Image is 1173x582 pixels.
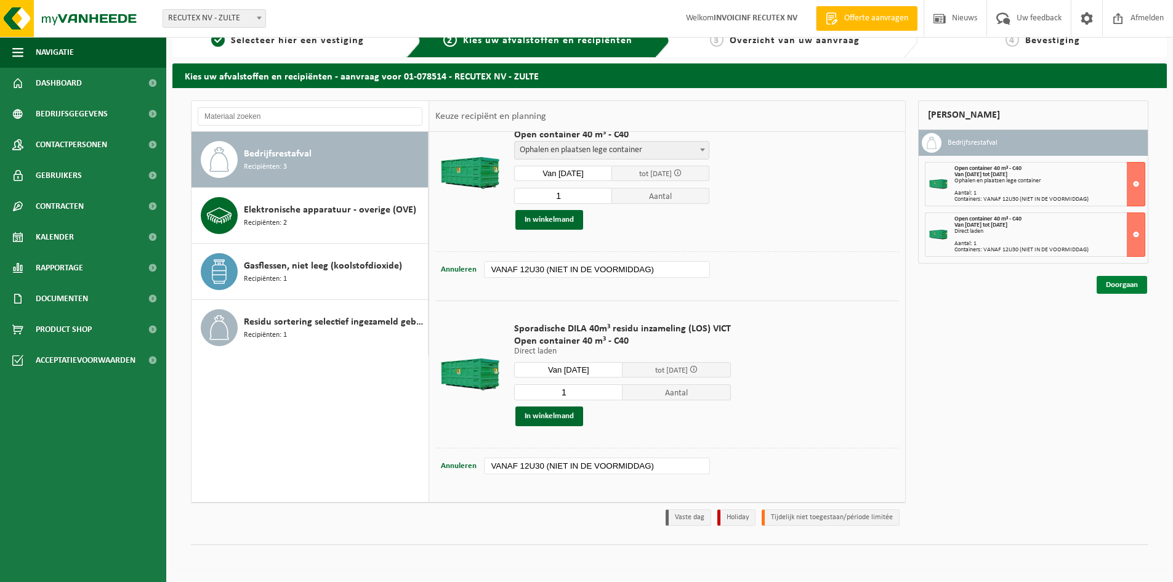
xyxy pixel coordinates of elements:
div: Direct laden [954,228,1145,235]
input: Selecteer datum [514,362,623,378]
strong: Van [DATE] tot [DATE] [954,171,1007,178]
span: Recipiënten: 1 [244,329,287,341]
input: Materiaal zoeken [198,107,422,126]
span: Bedrijfsrestafval [244,147,312,161]
span: Aantal [623,384,731,400]
div: Aantal: 1 [954,190,1145,196]
span: Rapportage [36,253,83,283]
span: Offerte aanvragen [841,12,911,25]
span: Residu sortering selectief ingezameld gebruikt textiel (verlaagde heffing) [244,315,425,329]
span: Overzicht van uw aanvraag [730,36,860,46]
span: Navigatie [36,37,74,68]
p: Direct laden [514,347,731,356]
span: Ophalen en plaatsen lege container [515,142,709,159]
span: Bevestiging [1025,36,1080,46]
span: Open container 40 m³ - C40 [954,216,1022,222]
h3: Bedrijfsrestafval [948,133,998,153]
div: Keuze recipiënt en planning [429,101,552,132]
span: RECUTEX NV - ZULTE [163,9,266,28]
strong: Van [DATE] tot [DATE] [954,222,1007,228]
div: Aantal: 1 [954,241,1145,247]
span: Aantal [612,188,710,204]
button: Gasflessen, niet leeg (koolstofdioxide) Recipiënten: 1 [191,244,429,300]
strong: INVOICINF RECUTEX NV [714,14,797,23]
span: Recipiënten: 1 [244,273,287,285]
div: [PERSON_NAME] [918,100,1148,130]
span: 3 [710,33,724,47]
span: Annuleren [441,265,477,273]
span: Contactpersonen [36,129,107,160]
input: Selecteer datum [514,166,612,181]
span: Recipiënten: 3 [244,161,287,173]
input: bv. C10-005 [484,458,709,474]
a: Offerte aanvragen [816,6,917,31]
div: Ophalen en plaatsen lege container [954,178,1145,184]
span: Acceptatievoorwaarden [36,345,135,376]
a: Doorgaan [1097,276,1147,294]
span: Open container 40 m³ - C40 [954,165,1022,172]
a: 1Selecteer hier een vestiging [179,33,397,48]
span: Gebruikers [36,160,82,191]
span: 2 [443,33,457,47]
span: Gasflessen, niet leeg (koolstofdioxide) [244,259,402,273]
span: Kalender [36,222,74,253]
span: Ophalen en plaatsen lege container [514,141,709,160]
li: Vaste dag [666,509,711,526]
span: 4 [1006,33,1019,47]
button: Residu sortering selectief ingezameld gebruikt textiel (verlaagde heffing) Recipiënten: 1 [191,300,429,355]
h2: Kies uw afvalstoffen en recipiënten - aanvraag voor 01-078514 - RECUTEX NV - ZULTE [172,63,1167,87]
span: Open container 40 m³ - C40 [514,335,731,347]
span: Bedrijfsgegevens [36,99,108,129]
li: Holiday [717,509,756,526]
span: 1 [211,33,225,47]
button: In winkelmand [515,210,583,230]
button: Annuleren [440,458,478,475]
div: Containers: VANAF 12U30 (NIET IN DE VOORMIDDAG) [954,196,1145,203]
button: Bedrijfsrestafval Recipiënten: 3 [191,132,429,188]
span: Product Shop [36,314,92,345]
span: Annuleren [441,462,477,470]
div: Containers: VANAF 12U30 (NIET IN DE VOORMIDDAG) [954,247,1145,253]
span: tot [DATE] [639,170,672,178]
button: Annuleren [440,261,478,278]
span: Documenten [36,283,88,314]
button: In winkelmand [515,406,583,426]
span: Sporadische DILA 40m³ residu inzameling (LOS) VICT [514,323,731,335]
span: Contracten [36,191,84,222]
span: Selecteer hier een vestiging [231,36,364,46]
input: bv. C10-005 [484,261,709,278]
span: Open container 40 m³ - C40 [514,129,709,141]
span: Elektronische apparatuur - overige (OVE) [244,203,416,217]
button: Elektronische apparatuur - overige (OVE) Recipiënten: 2 [191,188,429,244]
span: RECUTEX NV - ZULTE [163,10,265,27]
span: Recipiënten: 2 [244,217,287,229]
span: Dashboard [36,68,82,99]
span: Kies uw afvalstoffen en recipiënten [463,36,632,46]
span: tot [DATE] [655,366,688,374]
li: Tijdelijk niet toegestaan/période limitée [762,509,900,526]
